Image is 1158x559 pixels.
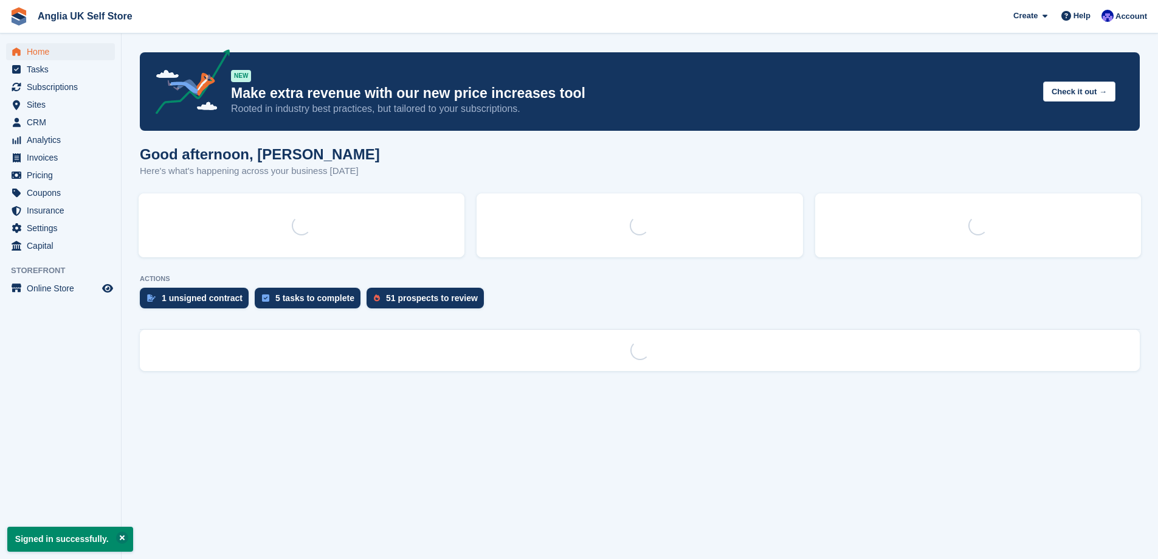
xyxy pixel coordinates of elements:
[140,288,255,314] a: 1 unsigned contract
[27,96,100,113] span: Sites
[162,293,243,303] div: 1 unsigned contract
[255,288,367,314] a: 5 tasks to complete
[27,149,100,166] span: Invoices
[6,61,115,78] a: menu
[1074,10,1091,22] span: Help
[275,293,354,303] div: 5 tasks to complete
[145,49,230,119] img: price-adjustments-announcement-icon-8257ccfd72463d97f412b2fc003d46551f7dbcb40ab6d574587a9cd5c0d94...
[33,6,137,26] a: Anglia UK Self Store
[10,7,28,26] img: stora-icon-8386f47178a22dfd0bd8f6a31ec36ba5ce8667c1dd55bd0f319d3a0aa187defe.svg
[140,275,1140,283] p: ACTIONS
[27,237,100,254] span: Capital
[7,527,133,552] p: Signed in successfully.
[6,202,115,219] a: menu
[140,146,380,162] h1: Good afternoon, [PERSON_NAME]
[147,294,156,302] img: contract_signature_icon-13c848040528278c33f63329250d36e43548de30e8caae1d1a13099fd9432cc5.svg
[11,265,121,277] span: Storefront
[6,43,115,60] a: menu
[27,61,100,78] span: Tasks
[6,280,115,297] a: menu
[27,280,100,297] span: Online Store
[6,237,115,254] a: menu
[386,293,478,303] div: 51 prospects to review
[27,167,100,184] span: Pricing
[6,96,115,113] a: menu
[27,220,100,237] span: Settings
[27,78,100,95] span: Subscriptions
[27,43,100,60] span: Home
[6,184,115,201] a: menu
[6,167,115,184] a: menu
[6,220,115,237] a: menu
[6,149,115,166] a: menu
[6,114,115,131] a: menu
[1013,10,1038,22] span: Create
[6,78,115,95] a: menu
[27,131,100,148] span: Analytics
[6,131,115,148] a: menu
[231,70,251,82] div: NEW
[231,102,1033,116] p: Rooted in industry best practices, but tailored to your subscriptions.
[231,85,1033,102] p: Make extra revenue with our new price increases tool
[1115,10,1147,23] span: Account
[1043,82,1115,102] button: Check it out →
[374,294,380,302] img: prospect-51fa495bee0391a8d652442698ab0144808aea92771e9ea1ae160a38d050c398.svg
[140,164,380,178] p: Here's what's happening across your business [DATE]
[262,294,269,302] img: task-75834270c22a3079a89374b754ae025e5fb1db73e45f91037f5363f120a921f8.svg
[100,281,115,296] a: Preview store
[27,184,100,201] span: Coupons
[367,288,490,314] a: 51 prospects to review
[27,202,100,219] span: Insurance
[1101,10,1114,22] img: Lewis Scotney
[27,114,100,131] span: CRM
